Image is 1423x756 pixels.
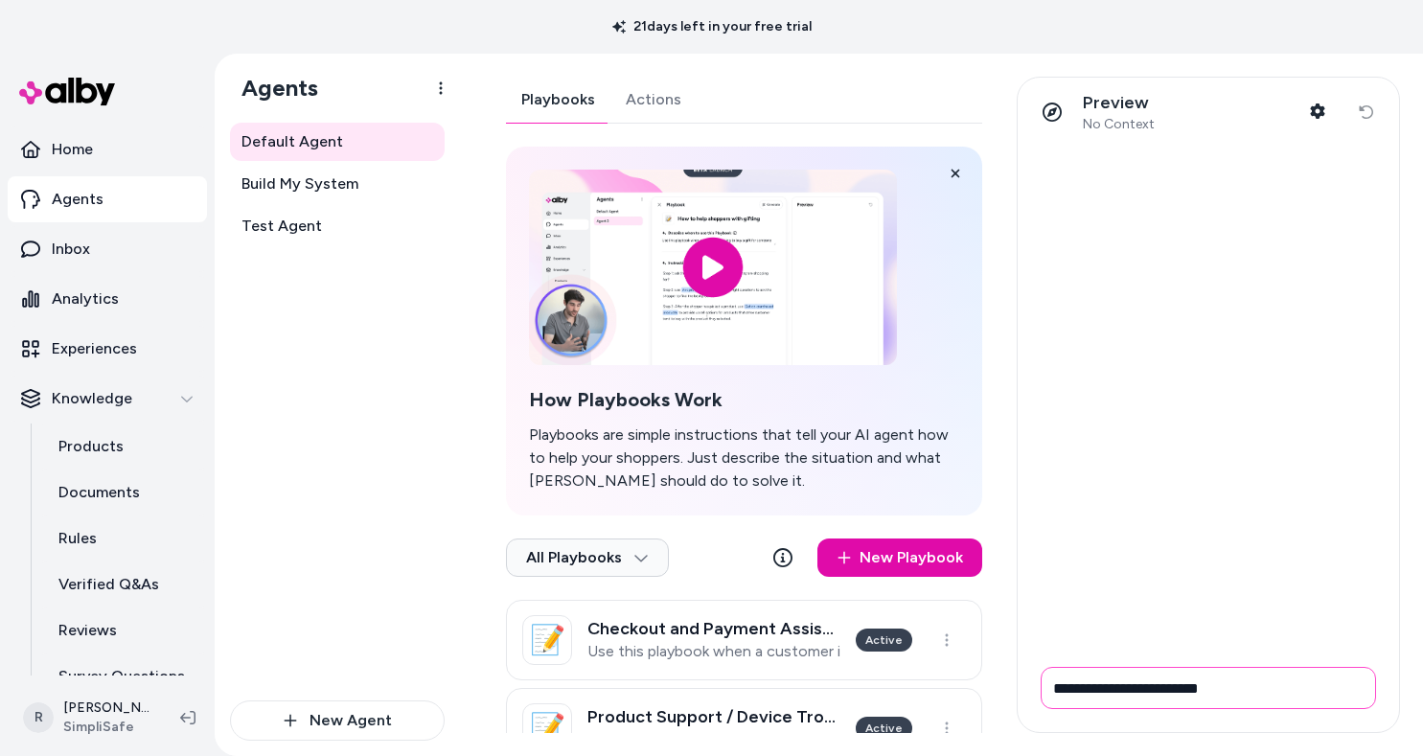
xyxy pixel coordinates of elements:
[241,215,322,238] span: Test Agent
[230,165,445,203] a: Build My System
[529,424,959,493] p: Playbooks are simple instructions that tell your AI agent how to help your shoppers. Just describ...
[506,600,982,680] a: 📝Checkout and Payment AssistanceUse this playbook when a customer is having trouble completing th...
[601,17,823,36] p: 21 days left in your free trial
[52,138,93,161] p: Home
[39,607,207,653] a: Reviews
[58,527,97,550] p: Rules
[522,703,572,753] div: 📝
[587,730,840,749] p: Use when an existing customer with a Simplisafe system is having trouble getting a specific devic...
[529,388,959,412] h2: How Playbooks Work
[230,700,445,741] button: New Agent
[39,515,207,561] a: Rules
[39,653,207,699] a: Survey Questions
[39,470,207,515] a: Documents
[241,130,343,153] span: Default Agent
[11,687,165,748] button: R[PERSON_NAME]SimpliSafe
[587,707,840,726] h3: Product Support / Device Troubleshooting
[39,561,207,607] a: Verified Q&As
[58,619,117,642] p: Reviews
[230,123,445,161] a: Default Agent
[23,702,54,733] span: R
[241,172,358,195] span: Build My System
[226,74,318,103] h1: Agents
[587,642,840,661] p: Use this playbook when a customer is having trouble completing the checkout process to purchase t...
[8,226,207,272] a: Inbox
[63,699,149,718] p: [PERSON_NAME]
[1041,667,1376,709] input: Write your prompt here
[610,77,697,123] a: Actions
[506,77,610,123] a: Playbooks
[52,337,137,360] p: Experiences
[230,207,445,245] a: Test Agent
[8,376,207,422] button: Knowledge
[39,424,207,470] a: Products
[8,126,207,172] a: Home
[526,548,649,567] span: All Playbooks
[58,481,140,504] p: Documents
[52,238,90,261] p: Inbox
[1083,116,1155,133] span: No Context
[817,538,982,577] a: New Playbook
[1083,92,1155,114] p: Preview
[8,326,207,372] a: Experiences
[52,387,132,410] p: Knowledge
[63,718,149,737] span: SimpliSafe
[587,619,840,638] h3: Checkout and Payment Assistance
[52,287,119,310] p: Analytics
[522,615,572,665] div: 📝
[506,538,669,577] button: All Playbooks
[58,435,124,458] p: Products
[58,573,159,596] p: Verified Q&As
[19,78,115,105] img: alby Logo
[856,717,912,740] div: Active
[52,188,103,211] p: Agents
[8,276,207,322] a: Analytics
[58,665,185,688] p: Survey Questions
[856,629,912,652] div: Active
[8,176,207,222] a: Agents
